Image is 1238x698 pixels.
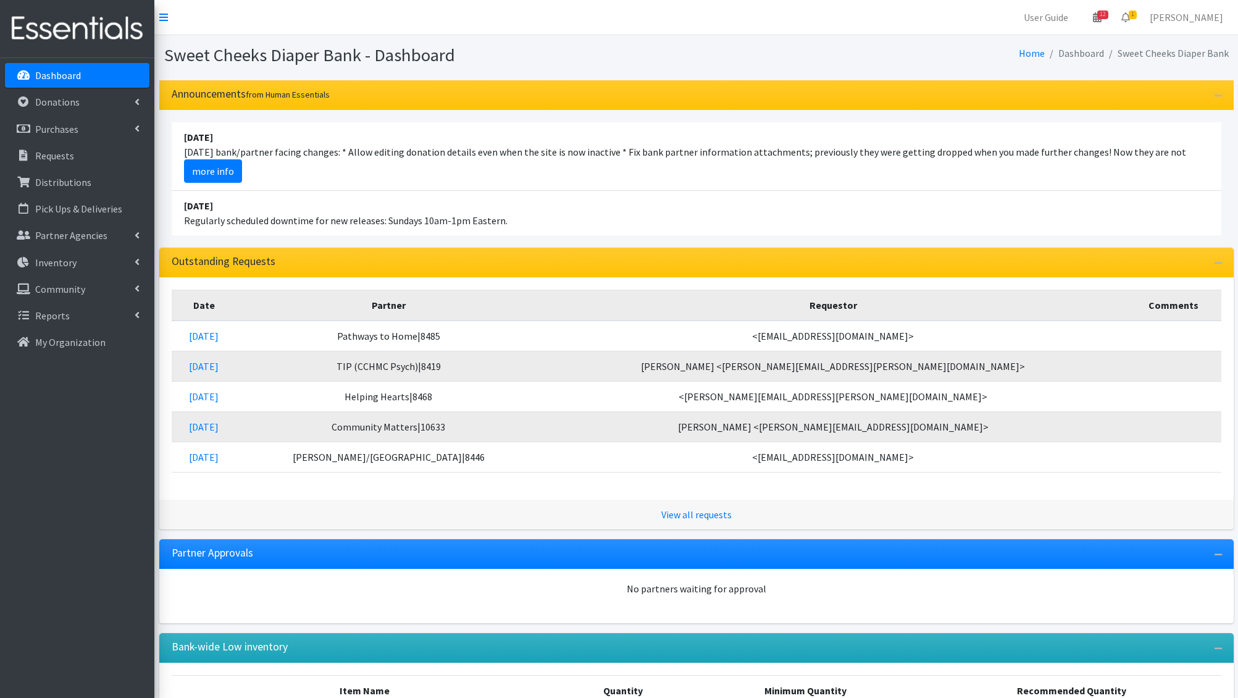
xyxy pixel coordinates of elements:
p: Requests [35,149,74,162]
p: Community [35,283,85,295]
a: Community [5,277,149,301]
h3: Bank-wide Low inventory [172,641,288,654]
span: 1 [1129,11,1137,19]
td: <[EMAIL_ADDRESS][DOMAIN_NAME]> [540,442,1126,472]
strong: [DATE] [184,131,213,143]
th: Comments [1126,290,1221,321]
a: 1 [1111,5,1140,30]
h3: Outstanding Requests [172,255,275,268]
span: 12 [1097,11,1108,19]
p: My Organization [35,336,106,348]
td: <[PERSON_NAME][EMAIL_ADDRESS][PERSON_NAME][DOMAIN_NAME]> [540,381,1126,411]
a: Purchases [5,117,149,141]
a: My Organization [5,330,149,355]
a: [DATE] [189,330,219,342]
a: Requests [5,143,149,168]
a: Home [1019,47,1045,59]
a: 12 [1083,5,1111,30]
a: [DATE] [189,360,219,372]
a: [DATE] [189,451,219,463]
a: User Guide [1014,5,1078,30]
p: Purchases [35,123,78,135]
td: Community Matters|10633 [236,411,540,442]
td: <[EMAIL_ADDRESS][DOMAIN_NAME]> [540,321,1126,351]
a: Donations [5,90,149,114]
a: [DATE] [189,421,219,433]
td: Pathways to Home|8485 [236,321,540,351]
a: Inventory [5,250,149,275]
strong: [DATE] [184,200,213,212]
td: [PERSON_NAME]/[GEOGRAPHIC_DATA]|8446 [236,442,540,472]
h3: Announcements [172,88,330,101]
p: Dashboard [35,69,81,82]
a: Reports [5,303,149,328]
th: Requestor [540,290,1126,321]
small: from Human Essentials [246,89,330,100]
li: Regularly scheduled downtime for new releases: Sundays 10am-1pm Eastern. [172,191,1221,235]
li: Sweet Cheeks Diaper Bank [1104,44,1229,62]
p: Inventory [35,256,77,269]
td: TIP (CCHMC Psych)|8419 [236,351,540,381]
li: Dashboard [1045,44,1104,62]
td: [PERSON_NAME] <[PERSON_NAME][EMAIL_ADDRESS][PERSON_NAME][DOMAIN_NAME]> [540,351,1126,381]
h1: Sweet Cheeks Diaper Bank - Dashboard [164,44,692,66]
p: Partner Agencies [35,229,107,242]
p: Reports [35,309,70,322]
li: [DATE] bank/partner facing changes: * Allow editing donation details even when the site is now in... [172,122,1221,191]
p: Distributions [35,176,91,188]
div: No partners waiting for approval [172,581,1221,596]
img: HumanEssentials [5,8,149,49]
a: Distributions [5,170,149,195]
td: [PERSON_NAME] <[PERSON_NAME][EMAIL_ADDRESS][DOMAIN_NAME]> [540,411,1126,442]
a: View all requests [661,508,732,521]
p: Pick Ups & Deliveries [35,203,122,215]
p: Donations [35,96,80,108]
td: Helping Hearts|8468 [236,381,540,411]
a: Dashboard [5,63,149,88]
a: [DATE] [189,390,219,403]
a: Pick Ups & Deliveries [5,196,149,221]
th: Partner [236,290,540,321]
a: Partner Agencies [5,223,149,248]
h3: Partner Approvals [172,547,253,560]
a: more info [184,159,242,183]
a: [PERSON_NAME] [1140,5,1233,30]
th: Date [172,290,237,321]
